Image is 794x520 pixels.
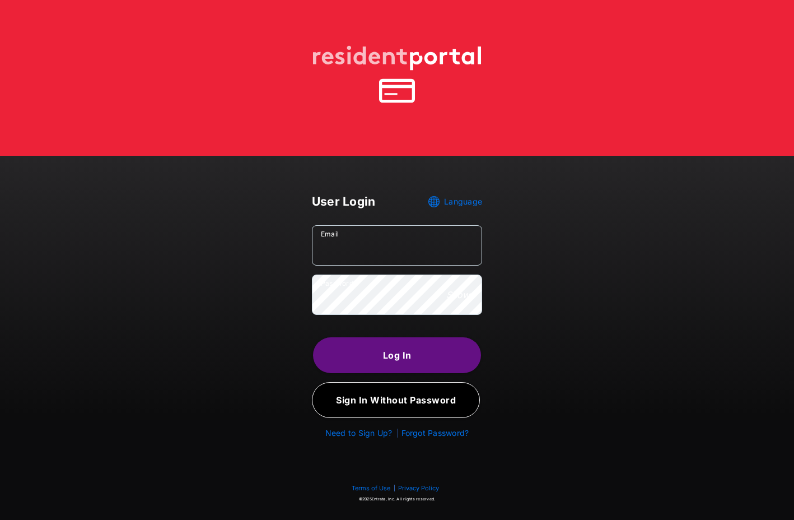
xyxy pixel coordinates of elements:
[313,337,481,373] button: Log In
[312,382,480,418] button: Sign In Without Password
[401,428,469,438] a: Forgot Password?
[312,496,482,503] p: © 2025 Entrata, Inc. All rights reserved.
[443,289,473,301] button: Show
[428,196,482,207] a: Language
[395,484,442,493] button: Privacy Policy
[325,428,393,438] a: Need to Sign Up?
[312,194,375,208] span: User Login
[352,484,390,492] button: Terms of Use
